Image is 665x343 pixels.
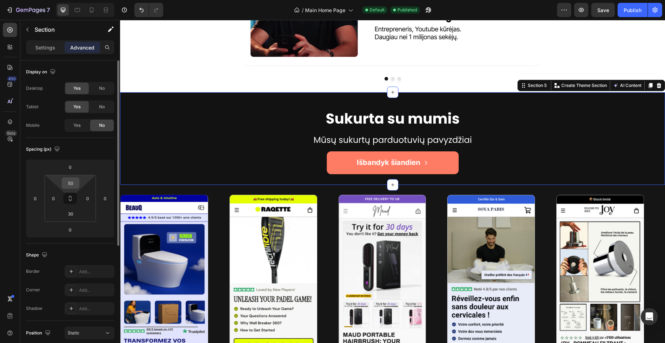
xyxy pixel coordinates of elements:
div: Beta [5,130,17,136]
span: No [99,104,105,110]
span: Published [397,7,417,13]
div: Spacing (px) [26,145,61,154]
input: 0px [82,193,93,204]
span: Static [68,330,79,336]
span: Yes [73,122,81,129]
button: Save [591,3,615,17]
input: 0 [63,224,77,235]
div: Publish [624,6,641,14]
input: 50px [63,178,78,188]
span: / [302,6,304,14]
span: Main Home Page [305,6,345,14]
div: Corner [26,287,40,293]
span: Yes [73,85,81,92]
p: Create Theme Section [441,62,487,69]
div: Add... [79,287,113,293]
div: Shape [26,250,49,260]
div: Section 5 [406,62,428,69]
div: Mobile [26,122,40,129]
button: Dot [264,57,268,61]
img: [object Object] [109,175,197,340]
div: Add... [79,269,113,275]
img: [object Object] [218,175,306,340]
button: Publish [618,3,648,17]
div: Add... [79,306,113,312]
button: AI Content [491,61,523,70]
input: 0 [30,193,41,204]
a: Išbandyk šiandien [207,131,339,154]
strong: Išbandyk šiandien [237,138,300,147]
img: [object Object] [327,175,415,340]
iframe: Design area [120,20,665,343]
div: Undo/Redo [134,3,163,17]
div: Open Intercom Messenger [641,308,658,325]
button: 7 [3,3,53,17]
div: Position [26,328,52,338]
div: Display on [26,67,57,77]
input: 0 [63,162,77,172]
img: [object Object] [0,175,88,341]
div: Desktop [26,85,43,92]
div: Border [26,268,40,275]
p: Section [35,25,93,34]
button: Dot [277,57,281,61]
span: Yes [73,104,81,110]
input: 0px [48,193,59,204]
input: 0 [100,193,110,204]
span: Default [370,7,385,13]
p: 7 [47,6,50,14]
input: 30px [63,208,78,219]
span: No [99,85,105,92]
div: Shadow [26,305,42,312]
div: 450 [7,76,17,82]
img: [object Object] [436,175,524,340]
span: Save [597,7,609,13]
span: No [99,122,105,129]
button: Static [65,327,114,339]
p: Settings [35,44,55,51]
div: Tablet [26,104,38,110]
button: Dot [271,57,274,61]
p: Advanced [70,44,94,51]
